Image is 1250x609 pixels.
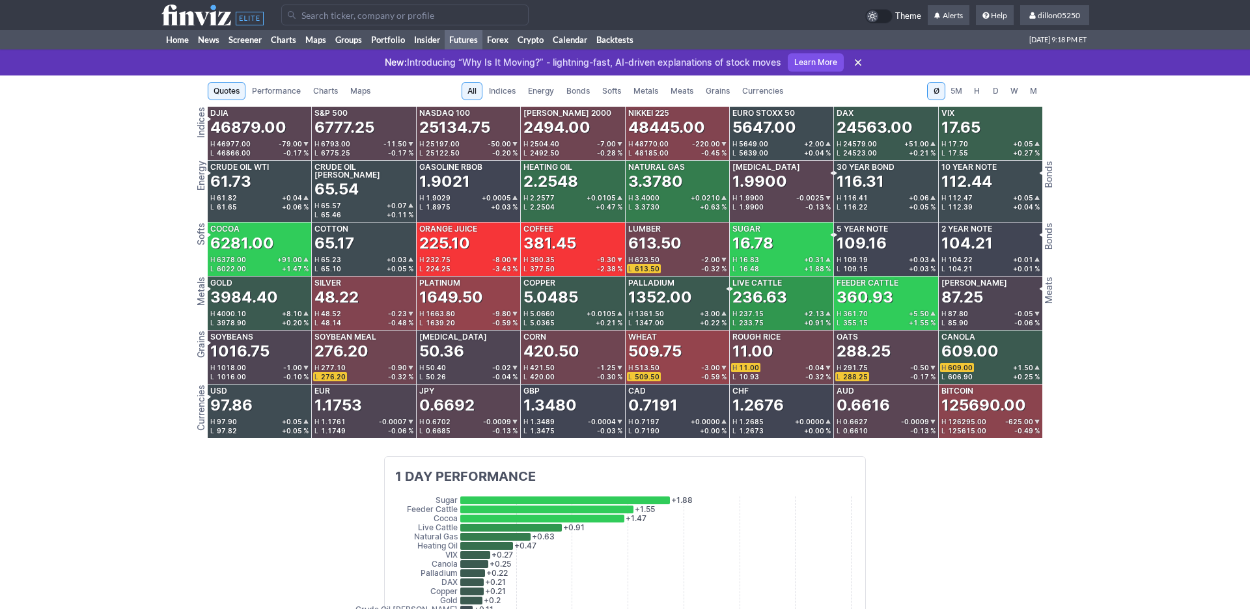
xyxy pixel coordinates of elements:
span: L [628,265,635,272]
span: % [408,211,413,218]
span: L [628,204,635,210]
span: 224.25 [426,265,451,273]
span: 2.2577 [530,194,555,202]
span: 232.75 [426,256,451,264]
span: L [314,265,321,272]
a: Futures [445,30,482,49]
span: Quotes [214,85,240,98]
div: -2.38 [597,265,622,272]
a: 2 Year Note104.21H104.22+0.01L104.21+0.01 % [939,223,1042,276]
span: Bonds [566,85,590,98]
span: 61.65 [217,203,237,211]
div: 104.21 [941,233,993,254]
span: % [721,265,727,272]
span: L [941,150,948,156]
span: +0.05 [1013,141,1033,147]
div: [PERSON_NAME] 2000 [523,109,611,117]
div: -0.13 [805,204,831,210]
span: 390.35 [530,256,555,264]
div: Heating Oil [523,163,572,171]
a: Orange Juice225.10H232.75-8.00L224.25-3.43 % [417,223,520,276]
span: -8.00 [492,256,511,263]
a: Forex [482,30,513,49]
div: 2.2548 [523,171,578,192]
span: +0.31 [804,256,824,263]
span: 109.19 [843,256,868,264]
span: L [837,150,843,156]
span: 48185.00 [635,149,669,157]
button: D [986,82,1005,100]
span: dillon05250 [1038,10,1080,20]
span: Softs [602,85,621,98]
span: 65.46 [321,211,341,219]
span: H [314,202,321,209]
span: % [826,204,831,210]
span: H [732,195,739,201]
span: L [941,265,948,272]
span: H [837,141,843,147]
span: H [419,256,426,263]
div: 1.9021 [419,171,470,192]
input: Search [281,5,529,25]
div: Lumber [628,225,661,233]
div: +0.04 [804,150,831,156]
a: DAX24563.00H24579.00+51.00L24523.00+0.21 % [834,107,937,160]
span: Maps [350,85,370,98]
a: Meats [665,82,699,100]
span: H [732,256,739,263]
span: L [210,150,217,156]
a: Nasdaq 10025134.75H25197.00-50.00L25122.50-0.20 % [417,107,520,160]
div: +0.47 [596,204,622,210]
a: Maps [301,30,331,49]
span: Meats [671,85,693,98]
span: % [1035,150,1040,156]
span: 5639.00 [739,149,768,157]
span: 6022.00 [217,265,246,273]
span: +0.0105 [587,195,616,201]
span: H [628,256,635,263]
div: 3.3780 [628,171,683,192]
div: +0.04 [1013,204,1040,210]
span: L [210,265,217,272]
span: 6378.00 [217,256,246,264]
span: 109.15 [843,265,868,273]
a: Crude Oil [PERSON_NAME]65.54H65.57+0.07L65.46+0.11 % [312,161,415,222]
button: M [1024,82,1042,100]
a: Cocoa6281.00H6378.00+91.00L6022.00+1.47 % [208,223,311,276]
span: +0.01 [1013,256,1033,263]
a: Sugar16.78H16.83+0.31L16.48+1.88 % [730,223,833,276]
div: 5 Year Note [837,225,888,233]
a: Euro Stoxx 505647.00H5649.00+2.00L5639.00+0.04 % [730,107,833,160]
span: % [512,265,518,272]
span: % [617,150,622,156]
span: -79.00 [279,141,302,147]
div: 30 Year Bond [837,163,895,171]
button: W [1005,82,1023,100]
span: 16.83 [739,256,759,264]
span: 24579.00 [843,140,877,148]
span: +0.0210 [691,195,720,201]
span: 5M [951,85,962,98]
span: -7.00 [597,141,616,147]
span: Indices [489,85,516,98]
div: 5647.00 [732,117,796,138]
span: L [419,150,426,156]
span: H [941,195,948,201]
span: 65.23 [321,256,341,264]
span: 1.9900 [739,203,764,211]
a: Softs [596,82,627,100]
span: 1.9029 [426,194,451,202]
span: L [314,211,321,218]
a: S&P 5006777.25H6793.00-11.50L6775.25-0.17 % [312,107,415,160]
span: +0.03 [909,256,929,263]
a: dillon05250 [1020,5,1089,26]
span: 24523.00 [843,149,877,157]
span: Ø [934,86,939,96]
span: % [617,265,622,272]
span: L [941,204,948,210]
div: +0.11 [387,211,413,218]
span: L [837,204,843,210]
span: 25197.00 [426,140,460,148]
span: H [941,141,948,147]
div: +0.05 [909,204,936,210]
